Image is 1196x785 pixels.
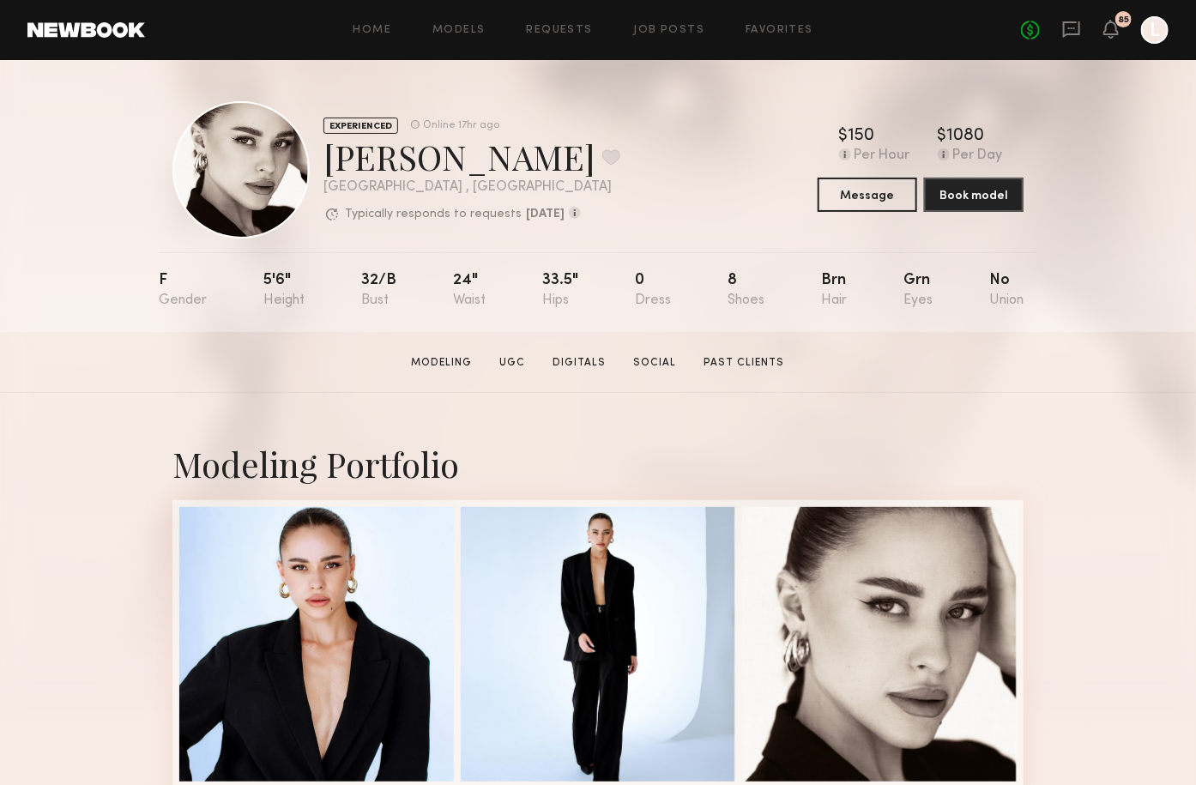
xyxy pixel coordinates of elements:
[527,25,593,36] a: Requests
[698,355,792,371] a: Past Clients
[526,208,565,220] b: [DATE]
[989,273,1024,308] div: No
[924,178,1024,212] button: Book model
[345,208,522,220] p: Typically responds to requests
[172,441,1024,486] div: Modeling Portfolio
[1118,15,1129,25] div: 85
[821,273,847,308] div: Brn
[938,128,947,145] div: $
[627,355,684,371] a: Social
[159,273,207,308] div: F
[634,25,705,36] a: Job Posts
[542,273,578,308] div: 33.5"
[432,25,485,36] a: Models
[839,128,849,145] div: $
[323,134,620,179] div: [PERSON_NAME]
[728,273,764,308] div: 8
[323,180,620,195] div: [GEOGRAPHIC_DATA] , [GEOGRAPHIC_DATA]
[423,120,499,131] div: Online 17hr ago
[493,355,533,371] a: UGC
[1141,16,1169,44] a: L
[746,25,813,36] a: Favorites
[361,273,396,308] div: 32/b
[547,355,613,371] a: Digitals
[263,273,305,308] div: 5'6"
[323,118,398,134] div: EXPERIENCED
[849,128,875,145] div: 150
[818,178,917,212] button: Message
[947,128,985,145] div: 1080
[353,25,392,36] a: Home
[635,273,671,308] div: 0
[405,355,480,371] a: Modeling
[953,148,1003,164] div: Per Day
[453,273,486,308] div: 24"
[903,273,933,308] div: Grn
[855,148,910,164] div: Per Hour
